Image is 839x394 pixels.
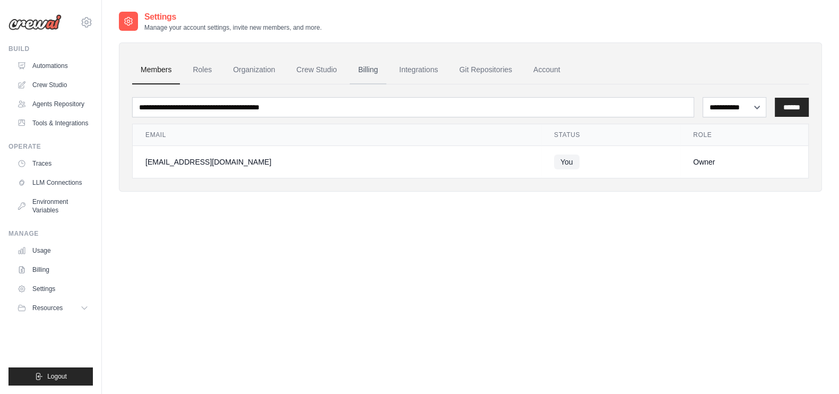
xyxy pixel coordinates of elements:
[8,142,93,151] div: Operate
[13,242,93,259] a: Usage
[13,76,93,93] a: Crew Studio
[13,57,93,74] a: Automations
[391,56,446,84] a: Integrations
[541,124,680,146] th: Status
[13,174,93,191] a: LLM Connections
[13,115,93,132] a: Tools & Integrations
[133,124,541,146] th: Email
[13,193,93,219] a: Environment Variables
[184,56,220,84] a: Roles
[350,56,386,84] a: Billing
[8,229,93,238] div: Manage
[554,155,579,169] span: You
[13,280,93,297] a: Settings
[288,56,345,84] a: Crew Studio
[8,367,93,386] button: Logout
[145,157,529,167] div: [EMAIL_ADDRESS][DOMAIN_NAME]
[13,299,93,316] button: Resources
[144,23,322,32] p: Manage your account settings, invite new members, and more.
[47,372,67,381] span: Logout
[680,124,808,146] th: Role
[224,56,283,84] a: Organization
[13,155,93,172] a: Traces
[13,261,93,278] a: Billing
[32,304,63,312] span: Resources
[144,11,322,23] h2: Settings
[451,56,521,84] a: Git Repositories
[8,45,93,53] div: Build
[13,96,93,113] a: Agents Repository
[693,157,795,167] div: Owner
[8,14,62,30] img: Logo
[525,56,569,84] a: Account
[132,56,180,84] a: Members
